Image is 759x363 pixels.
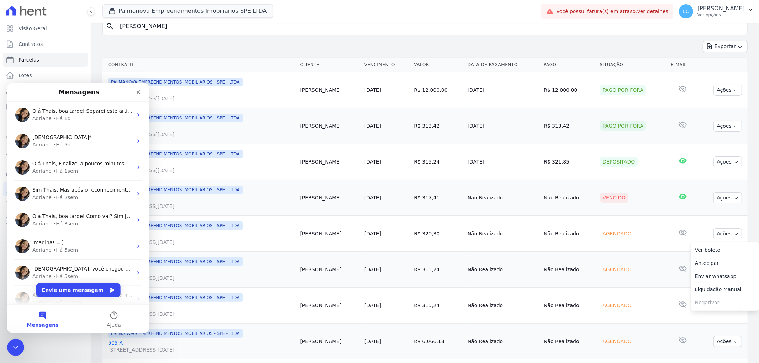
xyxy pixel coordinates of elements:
a: [DATE] [364,123,381,129]
span: [STREET_ADDRESS][DATE] [108,203,294,210]
span: Imagina! = ) [25,157,57,162]
a: Enviar whatsapp [691,270,759,283]
div: Plataformas [6,171,85,179]
div: Adriane [25,190,44,197]
a: Recebíveis [3,182,88,196]
button: Envie uma mensagem [29,200,114,214]
button: Exportar [703,41,748,52]
td: Não Realizado [541,288,597,324]
td: R$ 12.000,00 [411,72,464,108]
a: Minha Carteira [3,100,88,114]
div: Adriane [25,111,44,118]
td: [DATE] [465,144,541,180]
div: • Há 5sem [46,164,71,171]
span: [STREET_ADDRESS][DATE] [108,167,294,174]
a: 505-A[STREET_ADDRESS][DATE] [108,231,294,246]
span: Visão Geral [19,25,47,32]
th: Pago [541,58,597,72]
span: PALMANOVA EMPREENDIMENTOS IMOBILIARIOS - SPE - LTDA [108,329,243,338]
span: Sim Thais. Mas após o reconhecimento do pagamento em duplicidade, o banco realiza a devolução aut... [25,104,360,110]
a: 505-A[STREET_ADDRESS][DATE] [108,339,294,353]
div: Vencido [600,193,629,203]
span: PALMANOVA EMPREENDIMENTOS IMOBILIARIOS - SPE - LTDA [108,114,243,122]
th: Contrato [102,58,297,72]
img: Profile image for Adriane [8,130,22,144]
a: 505-A[STREET_ADDRESS][DATE] [108,196,294,210]
p: [PERSON_NAME] [697,5,745,12]
span: Olá Thais, boa tarde! Como vai? Sim [DEMOGRAPHIC_DATA]. Separei este artigo sobre onde localizar ... [25,130,349,136]
div: Agendado [600,336,634,346]
span: Negativar [691,296,759,309]
a: Visão Geral [3,21,88,36]
a: Ver detalhes [637,9,669,14]
td: [PERSON_NAME] [297,252,361,288]
td: R$ 315,24 [411,288,464,324]
td: Não Realizado [465,216,541,252]
td: Não Realizado [465,288,541,324]
span: Mensagens [20,240,52,245]
td: R$ 313,42 [541,108,597,144]
button: Ações [713,85,742,96]
td: [PERSON_NAME] [297,108,361,144]
img: Profile image for Adriane [8,183,22,197]
td: [PERSON_NAME] [297,216,361,252]
span: Olá Thais, Finalizei a poucos minutos a reunião. Vi que deu certo realizar o cancelamento das cob... [25,78,459,84]
i: search [106,22,114,31]
button: Ações [713,121,742,132]
div: Adriane [25,137,44,145]
a: Contratos [3,37,88,51]
td: R$ 313,42 [411,108,464,144]
td: Não Realizado [465,180,541,216]
td: Não Realizado [465,252,541,288]
th: Vencimento [362,58,411,72]
button: Ações [713,228,742,239]
div: • Há 1d [46,32,64,39]
span: Lotes [19,72,32,79]
a: Liquidação Manual [691,283,759,296]
td: [PERSON_NAME] [297,144,361,180]
button: Ações [713,156,742,167]
td: Não Realizado [541,252,597,288]
span: PALMANOVA EMPREENDIMENTOS IMOBILIARIOS - SPE - LTDA [108,221,243,230]
td: [DATE] [465,72,541,108]
span: [STREET_ADDRESS][DATE] [108,239,294,246]
a: 505-A[STREET_ADDRESS][DATE] [108,124,294,138]
a: Troca de Arquivos [3,146,88,161]
span: PALMANOVA EMPREENDIMENTOS IMOBILIARIOS - SPE - LTDA [108,293,243,302]
a: 505-A[STREET_ADDRESS][DATE] [108,267,294,282]
div: • Há 5sem [46,190,71,197]
div: • Há 2sem [46,111,71,118]
td: R$ 315,24 [411,252,464,288]
div: • Há 5d [46,58,64,66]
a: Transferências [3,115,88,129]
span: [DEMOGRAPHIC_DATA]* [25,52,84,57]
img: Profile image for Adriane [8,209,22,223]
a: Parcelas [3,53,88,67]
a: 505-A[STREET_ADDRESS][DATE] [108,88,294,102]
a: Conta Hent [3,198,88,212]
a: Negativação [3,131,88,145]
div: • Há 3sem [46,137,71,145]
p: Ver opções [697,12,745,18]
td: Não Realizado [541,324,597,359]
button: Ajuda [71,222,142,250]
td: R$ 6.066,18 [411,324,464,359]
span: Olá Thais, boa tarde! Separei este artigo para você: [25,25,154,31]
span: [STREET_ADDRESS][DATE] [108,131,294,138]
img: Profile image for Adriane [8,51,22,65]
span: Parcelas [19,56,39,63]
a: 505-A[STREET_ADDRESS][DATE] [108,160,294,174]
td: [DATE] [465,108,541,144]
iframe: Intercom live chat [7,83,149,333]
a: [DATE] [364,267,381,272]
a: [DATE] [364,87,381,93]
span: LC [683,9,689,14]
span: PALMANOVA EMPREENDIMENTOS IMOBILIARIOS - SPE - LTDA [108,78,243,86]
div: • Há 1sem [46,85,71,92]
td: [PERSON_NAME] [297,180,361,216]
th: Cliente [297,58,361,72]
button: Palmanova Empreendimentos Imobiliarios SPE LTDA [102,4,273,18]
